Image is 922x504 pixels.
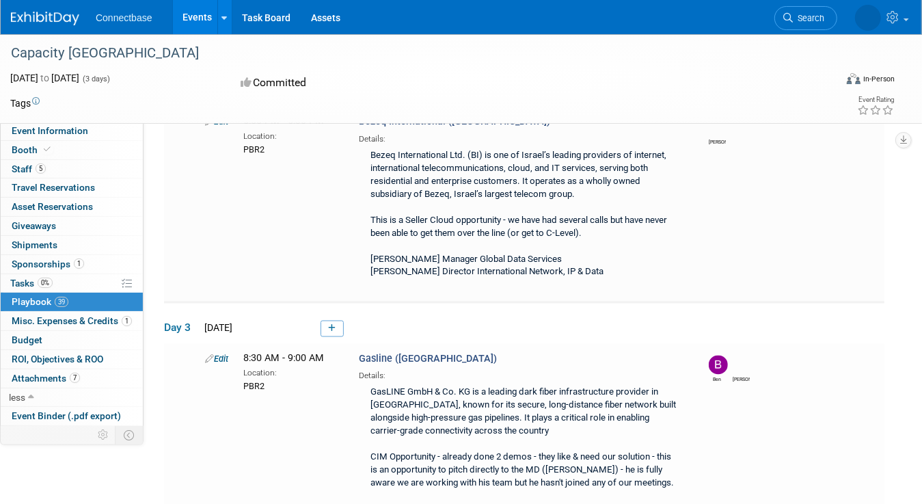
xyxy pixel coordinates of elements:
[1,141,143,159] a: Booth
[12,125,88,136] span: Event Information
[205,354,228,364] a: Edit
[12,334,42,345] span: Budget
[793,13,824,23] span: Search
[1,255,143,274] a: Sponsorships1
[1,388,143,407] a: less
[81,75,110,83] span: (3 days)
[1,160,143,178] a: Staff5
[774,6,837,30] a: Search
[9,392,25,403] span: less
[764,71,895,92] div: Event Format
[36,163,46,174] span: 5
[55,297,68,307] span: 39
[733,375,750,384] div: John Giblin
[12,201,93,212] span: Asset Reservations
[359,382,685,496] div: GasLINE GmbH & Co. KG is a leading dark fiber infrastructure provider in [GEOGRAPHIC_DATA], known...
[1,274,143,293] a: Tasks0%
[44,146,51,153] i: Booth reservation complete
[92,426,116,444] td: Personalize Event Tab Strip
[10,278,53,289] span: Tasks
[709,356,728,375] img: Ben Edmond
[12,296,68,307] span: Playbook
[1,236,143,254] a: Shipments
[359,129,685,145] div: Details:
[6,41,819,66] div: Capacity [GEOGRAPHIC_DATA]
[164,321,198,336] span: Day 3
[96,12,152,23] span: Connectbase
[12,373,80,384] span: Attachments
[243,366,338,380] div: Location:
[359,367,685,382] div: Details:
[1,198,143,216] a: Asset Reservations
[1,178,143,197] a: Travel Reservations
[709,137,726,146] div: John Giblin
[236,71,517,95] div: Committed
[855,5,881,31] img: John Giblin
[10,72,79,83] span: [DATE] [DATE]
[1,122,143,140] a: Event Information
[1,407,143,425] a: Event Binder (.pdf export)
[70,373,80,383] span: 7
[1,350,143,369] a: ROI, Objectives & ROO
[38,72,51,83] span: to
[12,163,46,174] span: Staff
[12,258,84,269] span: Sponsorships
[12,144,53,155] span: Booth
[12,315,132,326] span: Misc. Expenses & Credits
[12,182,95,193] span: Travel Reservations
[116,426,144,444] td: Toggle Event Tabs
[733,356,752,375] img: John Giblin
[1,217,143,235] a: Giveaways
[10,96,40,110] td: Tags
[12,239,57,250] span: Shipments
[243,142,338,156] div: PBR2
[243,129,338,142] div: Location:
[243,353,324,364] span: 8:30 AM - 9:00 AM
[847,73,860,84] img: Format-Inperson.png
[709,375,726,384] div: Ben Edmond
[1,369,143,388] a: Attachments7
[359,145,685,284] div: Bezeq International Ltd. (BI) is one of Israel’s leading providers of internet, international tel...
[200,323,232,334] span: [DATE]
[359,354,497,365] span: Gasline ([GEOGRAPHIC_DATA])
[12,354,103,364] span: ROI, Objectives & ROO
[38,278,53,288] span: 0%
[1,331,143,349] a: Budget
[857,96,894,103] div: Event Rating
[863,74,895,84] div: In-Person
[243,380,338,393] div: PBR2
[74,258,84,269] span: 1
[12,410,121,421] span: Event Binder (.pdf export)
[12,220,56,231] span: Giveaways
[11,12,79,25] img: ExhibitDay
[1,293,143,311] a: Playbook39
[709,118,728,137] img: John Giblin
[1,312,143,330] a: Misc. Expenses & Credits1
[122,316,132,326] span: 1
